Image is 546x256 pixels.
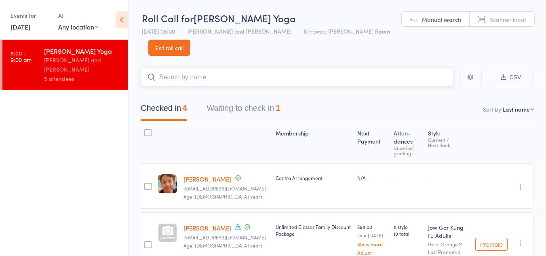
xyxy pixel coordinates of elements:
div: Unlimited Classes Family Discount Package [276,223,351,237]
small: alyssajaneknight@gmail.com [183,235,269,240]
div: - [428,174,469,181]
div: $98.00 [357,223,387,255]
small: nathandon97@gmail.com [183,186,269,191]
span: Age: [DEMOGRAPHIC_DATA] years [183,242,262,249]
div: Current / Next Rank [428,137,469,148]
div: 5 attendees [44,74,121,83]
div: Last name [503,105,530,113]
small: Due [DATE] [357,233,387,238]
div: Jow Gar Kung Fu Adults [428,223,469,239]
img: image1572325592.png [158,174,177,193]
time: 8:00 - 9:00 am [11,50,32,63]
div: since last grading [394,145,422,156]
a: [PERSON_NAME] [183,175,231,183]
div: - [394,174,422,181]
a: Exit roll call [148,40,190,56]
button: Promote [475,238,508,251]
div: Contra Arrangement [276,174,351,181]
span: Scanner input [490,15,526,23]
a: [DATE] [11,22,30,31]
div: N/A [357,174,387,181]
span: [DATE] 08:00 [142,27,175,35]
div: [PERSON_NAME] and [PERSON_NAME] [44,55,121,74]
div: Style [425,125,472,160]
a: Show more [357,241,387,247]
button: Waiting to check in1 [207,99,280,121]
a: Adjust [357,250,387,255]
input: Search by name [141,68,453,87]
div: Next Payment [354,125,390,160]
div: At [58,9,98,22]
div: Events for [11,9,50,22]
a: 8:00 -9:00 am[PERSON_NAME] Yoga[PERSON_NAME] and [PERSON_NAME]5 attendees [2,40,128,90]
span: [PERSON_NAME] Yoga [194,11,296,25]
span: Kirrawee [PERSON_NAME] Room [304,27,390,35]
div: [PERSON_NAME] Yoga [44,47,121,55]
button: CSV [488,69,534,86]
button: Checked in4 [141,99,187,121]
div: 4 [183,104,187,112]
div: Gold [428,241,469,247]
span: 8 style [394,223,422,230]
div: Membership [272,125,354,160]
span: Manual search [422,15,461,23]
span: Roll Call for [142,11,194,25]
div: 1 [276,104,280,112]
span: 10 total [394,230,422,237]
span: [PERSON_NAME] and [PERSON_NAME] [188,27,291,35]
span: Age: [DEMOGRAPHIC_DATA] years [183,193,262,200]
div: Atten­dances [390,125,425,160]
div: Any location [58,22,98,31]
label: Sort by [483,105,501,113]
a: [PERSON_NAME] [183,224,231,232]
div: Orange [441,241,458,247]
